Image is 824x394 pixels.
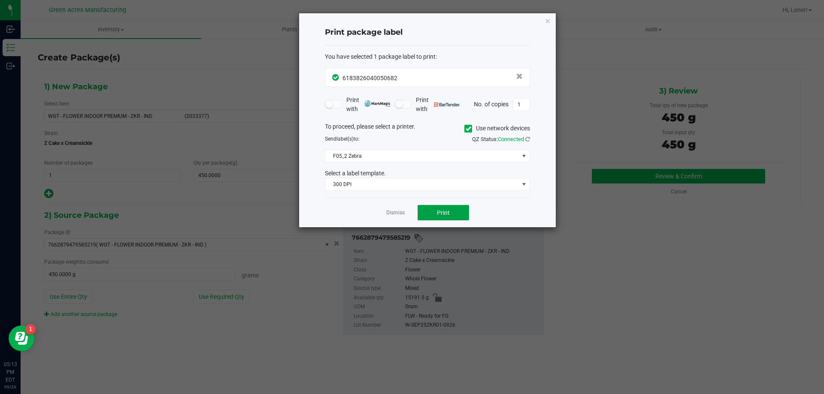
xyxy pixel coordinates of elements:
span: You have selected 1 package label to print [325,53,436,60]
img: bartender.png [434,102,460,107]
span: 6183826040050682 [342,75,397,81]
span: Connected [498,136,524,142]
button: Print [418,205,469,220]
span: Print [437,209,450,216]
span: Print with [416,96,460,114]
label: Use network devices [464,124,530,133]
iframe: Resource center [9,325,34,351]
img: mark_magic_cybra.png [364,100,391,107]
span: Print with [346,96,391,114]
span: In Sync [332,73,340,82]
a: Dismiss [386,209,405,217]
span: QZ Status: [472,136,530,142]
span: 300 DPI [325,178,519,190]
span: label(s) [336,136,354,142]
h4: Print package label [325,27,530,38]
span: Send to: [325,136,360,142]
div: Select a label template. [318,169,536,178]
div: To proceed, please select a printer. [318,122,536,135]
span: F05_2 Zebra [325,150,519,162]
iframe: Resource center unread badge [25,324,36,334]
div: : [325,52,530,61]
span: No. of copies [474,100,509,107]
